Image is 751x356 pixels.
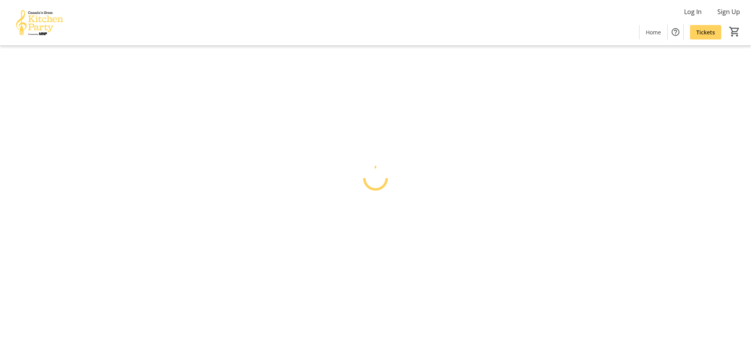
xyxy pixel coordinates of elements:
[678,5,708,18] button: Log In
[5,3,74,42] img: Canada’s Great Kitchen Party's Logo
[690,25,721,39] a: Tickets
[696,28,715,36] span: Tickets
[640,25,667,39] a: Home
[717,7,740,16] span: Sign Up
[711,5,746,18] button: Sign Up
[728,25,742,39] button: Cart
[684,7,702,16] span: Log In
[646,28,661,36] span: Home
[668,24,683,40] button: Help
